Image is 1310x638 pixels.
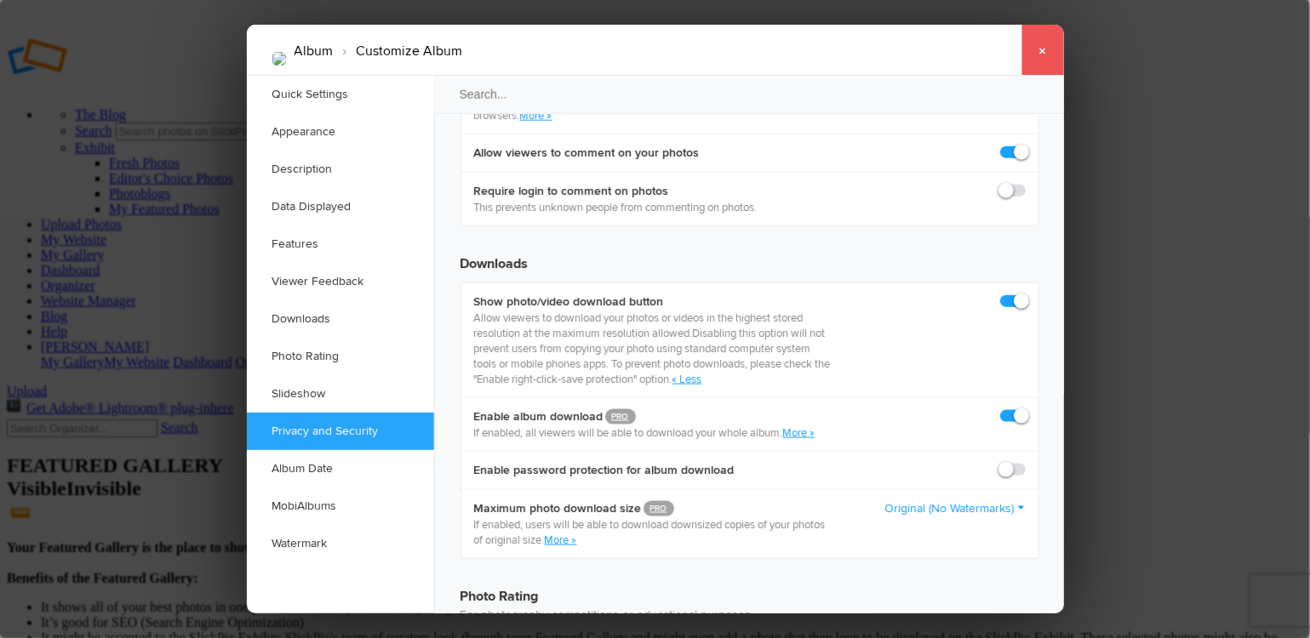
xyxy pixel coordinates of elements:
b: Allow viewers to comment on your photos [474,145,700,162]
p: Allow viewers to download your photos or videos in the highest stored resolution at the maximum r... [474,310,832,387]
a: Privacy and Security [247,413,434,450]
p: If enabled, all viewers will be able to download your whole album. [474,425,815,441]
a: Appearance [247,113,434,151]
p: For photography competitions or educational purposes. [461,607,1039,624]
b: Show photo/video download button [474,293,832,310]
p: This prevents unknown people from commenting on photos. [474,200,758,215]
a: Original (No Watermarks) [885,500,1026,517]
b: Enable album download [474,408,815,425]
a: × [1021,25,1064,76]
b: Maximum photo download size [474,500,832,517]
input: Search... [433,75,1067,114]
a: Downloads [247,300,434,338]
a: « Less [672,373,702,386]
a: MobiAlbums [247,487,434,525]
a: Features [247,225,434,263]
a: More » [783,426,815,440]
a: PRO [605,409,636,424]
b: Require login to comment on photos [474,183,758,200]
a: Album Date [247,450,434,487]
li: Album [295,37,334,66]
a: Quick Settings [247,76,434,113]
p: If enabled, users will be able to download downsized copies of your photos of original size. [474,517,832,548]
span: Disabling this option will not prevent users from copying your photo using standard computer syst... [474,327,831,386]
a: Description [247,151,434,188]
a: PRO [644,501,674,516]
a: Viewer Feedback [247,263,434,300]
a: Slideshow [247,375,434,413]
a: More » [545,533,577,547]
a: More » [520,109,552,122]
a: Photo Rating [247,338,434,375]
li: Customize Album [334,37,463,66]
h3: Downloads [461,240,1039,274]
h3: Photo Rating [461,572,1039,607]
img: Flower.DI472981618262517197.jpg [272,52,286,66]
b: Enable password protection for album download [474,462,735,479]
a: Watermark [247,525,434,562]
a: Data Displayed [247,188,434,225]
